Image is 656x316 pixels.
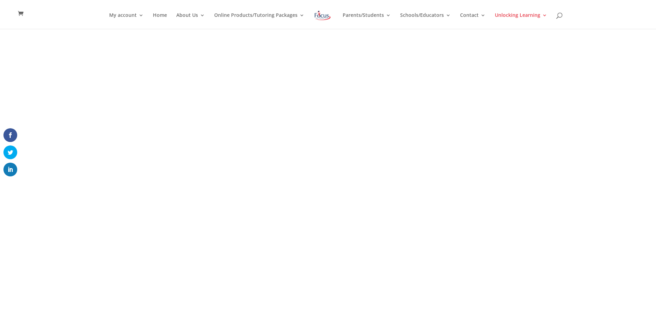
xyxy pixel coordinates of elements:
a: Schools/Educators [400,13,451,29]
a: Home [153,13,167,29]
a: Contact [460,13,486,29]
a: Unlocking Learning [495,13,547,29]
a: My account [109,13,144,29]
img: Focus on Learning [314,9,332,22]
a: Online Products/Tutoring Packages [214,13,304,29]
iframe: <span data-mce-type="bookmark" style="display: inline-block; width: 0px; overflow: hidden; line-h... [163,55,493,313]
a: About Us [176,13,205,29]
a: Parents/Students [343,13,391,29]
